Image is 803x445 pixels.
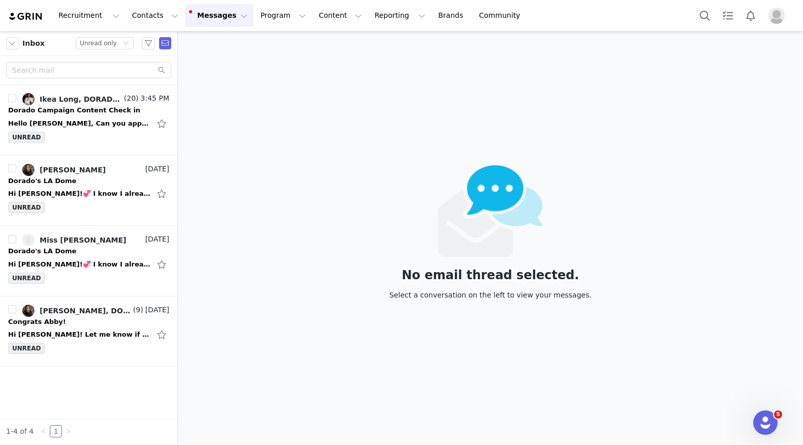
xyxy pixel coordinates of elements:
[22,305,35,317] img: 216ee6b0-eafa-4d76-b8e3-ce0e22173237.jpg
[22,93,122,105] a: Ikea Long, DORADO | Partners
[8,246,76,256] div: Dorado's LA Dome
[8,343,45,354] span: UNREAD
[8,105,140,115] div: Dorado Campaign Content Check in
[22,305,131,317] a: [PERSON_NAME], DORADO | Partners
[80,38,117,49] div: Unread only
[38,425,50,437] li: Previous Page
[40,166,106,174] div: [PERSON_NAME]
[40,307,131,315] div: [PERSON_NAME], DORADO | Partners
[389,289,592,301] div: Select a conversation on the left to view your messages.
[753,410,778,435] iframe: Intercom live chat
[8,259,150,270] div: Hi Jeanette!💞 I know I already bugged you once about Coachella, but I wanted to loop you into our...
[254,4,312,27] button: Program
[41,428,47,434] i: icon: left
[8,202,45,213] span: UNREAD
[8,330,150,340] div: Hi Jeanette! Let me know if you and your team brainstormed any ideas for your Coachella activatio...
[739,4,762,27] button: Notifications
[185,4,254,27] button: Messages
[22,38,45,49] span: Inbox
[52,4,126,27] button: Recruitment
[22,164,35,176] img: 216ee6b0-eafa-4d76-b8e3-ce0e22173237.jpg
[8,317,66,327] div: Congrats Abby!
[62,425,74,437] li: Next Page
[717,4,739,27] a: Tasks
[50,426,61,437] a: 1
[774,410,782,419] span: 5
[8,189,150,199] div: Hi Jeanette!💞 I know I already bugged you once about Coachella, but I wanted to loop you into our...
[22,234,126,246] a: Miss [PERSON_NAME]
[50,425,62,437] li: 1
[6,425,34,437] li: 1-4 of 4
[438,165,543,257] img: emails-empty2x.png
[40,236,126,244] div: Miss [PERSON_NAME]
[8,176,76,186] div: Dorado's LA Dome
[6,62,171,78] input: Search mail
[126,4,184,27] button: Contacts
[313,4,368,27] button: Content
[8,132,45,143] span: UNREAD
[22,234,35,246] img: a36e1e18-46c9-40cb-91ec-0ed8421b959c--s.jpg
[768,8,785,24] img: placeholder-profile.jpg
[8,12,44,21] img: grin logo
[473,4,531,27] a: Community
[65,428,71,434] i: icon: right
[389,270,592,281] div: No email thread selected.
[22,93,35,105] img: 583170dd-2f78-469a-a10b-f49f8664199e.jpg
[694,4,716,27] button: Search
[432,4,472,27] a: Brands
[8,118,150,129] div: Hello Jeanette, Can you approve the deletion of the other video, I sent a request through tik tok...
[368,4,431,27] button: Reporting
[159,37,171,49] span: Send Email
[123,40,129,47] i: icon: down
[40,95,122,103] div: Ikea Long, DORADO | Partners
[158,67,165,74] i: icon: search
[762,8,795,24] button: Profile
[8,273,45,284] span: UNREAD
[22,164,106,176] a: [PERSON_NAME]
